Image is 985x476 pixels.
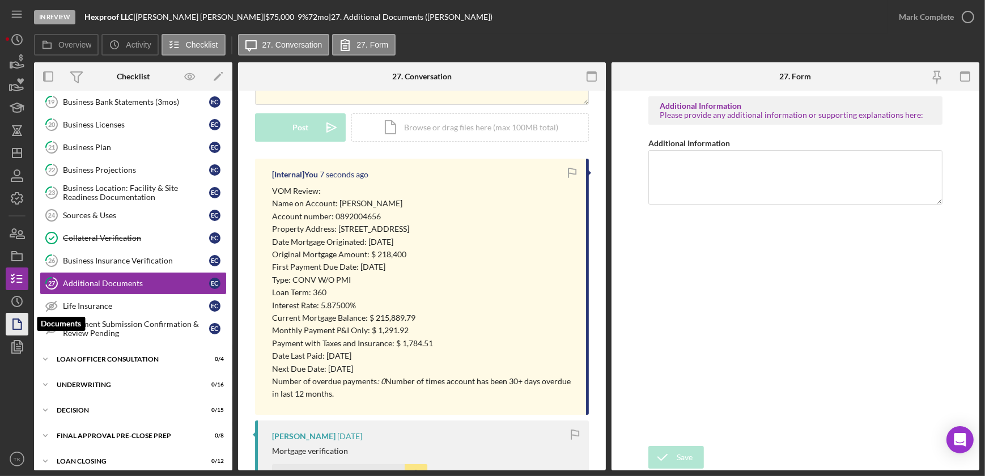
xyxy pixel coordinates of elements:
div: Loan Closing [57,458,196,465]
button: Mark Complete [888,6,979,28]
tspan: 26 [48,257,56,264]
div: E C [209,278,220,289]
button: 27. Conversation [238,34,330,56]
div: Final Approval Pre-Close Prep [57,432,196,439]
div: Additional Information [660,101,931,110]
p: Property Address: [STREET_ADDRESS] [272,223,575,235]
div: Open Intercom Messenger [946,426,974,453]
p: First Payment Due Date: [DATE] [272,261,575,273]
p: VOM Review: [272,185,575,197]
div: Business Bank Statements (3mos) [63,97,209,107]
button: Activity [101,34,158,56]
a: 22Business ProjectionsEC [40,159,227,181]
div: Please provide any additional information or supporting explanations here: [660,110,931,120]
div: 0 / 4 [203,356,224,363]
div: Mortgage verification [272,447,348,456]
div: Life Insurance [63,301,209,311]
div: [Internal] You [272,170,318,179]
p: Account number: 0892004656 [272,210,575,223]
div: Business Projections [63,165,209,175]
tspan: 20 [48,121,56,128]
div: 27. Form [779,72,811,81]
div: Business Licenses [63,120,209,129]
div: Loan Officer Consultation [57,356,196,363]
div: Collateral Verification [63,233,209,243]
button: Post [255,113,346,142]
tspan: 23 [48,189,55,196]
label: 27. Form [356,40,388,49]
a: 24Sources & UsesEC [40,204,227,227]
label: Additional Information [648,138,730,148]
a: 26Business Insurance VerificationEC [40,249,227,272]
div: E C [209,96,220,108]
p: Next Due Date: [DATE] [272,363,575,375]
p: Monthly Payment P&I Only: $ 1,291.92 [272,324,575,337]
a: 23Business Location: Facility & Site Readiness DocumentationEC [40,181,227,204]
div: E C [209,300,220,312]
p: Payment with Taxes and Insurance: $ 1,784.51 [272,337,575,350]
div: Document Submission Confirmation & Review Pending [63,320,209,338]
div: 0 / 12 [203,458,224,465]
div: 9 % [298,12,308,22]
a: 20Business LicensesEC [40,113,227,136]
p: Type: CONV W/O PMI [272,274,575,286]
button: TK [6,448,28,470]
button: Overview [34,34,99,56]
p: Original Mortgage Amount: $ 218,400 [272,248,575,261]
div: 72 mo [308,12,329,22]
div: E C [209,210,220,221]
a: Collateral VerificationEC [40,227,227,249]
button: 27. Form [332,34,396,56]
p: Date Mortgage Originated: [DATE] [272,236,575,248]
div: E C [209,187,220,198]
label: 27. Conversation [262,40,322,49]
tspan: 19 [48,98,56,105]
b: Hexproof LLC [84,12,133,22]
p: Current Mortgage Balance: $ 215,889.79 [272,312,575,324]
p: Name on Account: [PERSON_NAME] [272,197,575,210]
span: $75,000 [265,12,294,22]
time: 2025-08-26 15:47 [337,432,362,441]
a: 19Business Bank Statements (3mos)EC [40,91,227,113]
div: 27. Conversation [392,72,452,81]
div: Business Location: Facility & Site Readiness Documentation [63,184,209,202]
div: Additional Documents [63,279,209,288]
div: Checklist [117,72,150,81]
div: E C [209,232,220,244]
div: Post [292,113,308,142]
div: [PERSON_NAME] [PERSON_NAME] | [135,12,265,22]
div: [PERSON_NAME] [272,432,336,441]
div: 0 / 15 [203,407,224,414]
label: Activity [126,40,151,49]
div: E C [209,142,220,153]
p: Date Last Paid: [DATE] [272,350,575,362]
div: 0 / 8 [203,432,224,439]
a: 21Business PlanEC [40,136,227,159]
div: E C [209,323,220,334]
button: Save [648,446,704,469]
div: E C [209,164,220,176]
div: In Review [34,10,75,24]
label: Checklist [186,40,218,49]
div: Sources & Uses [63,211,209,220]
text: TK [14,456,21,462]
em: : 0 [377,376,385,386]
button: Checklist [162,34,226,56]
div: | 27. Additional Documents ([PERSON_NAME]) [329,12,492,22]
div: 0 / 16 [203,381,224,388]
tspan: 24 [48,212,56,219]
div: Underwriting [57,381,196,388]
div: Decision [57,407,196,414]
tspan: 21 [48,143,55,151]
div: Business Plan [63,143,209,152]
time: 2025-09-08 17:48 [320,170,368,179]
tspan: 22 [48,166,55,173]
div: Business Insurance Verification [63,256,209,265]
p: Loan Term: 360 [272,286,575,299]
p: Number of overdue payments Number of times account has been 30+ days overdue in last 12 months. [272,375,575,401]
p: Interest Rate: 5.87500% [272,299,575,312]
div: Mark Complete [899,6,954,28]
div: E C [209,255,220,266]
div: E C [209,119,220,130]
tspan: 27 [48,279,56,287]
